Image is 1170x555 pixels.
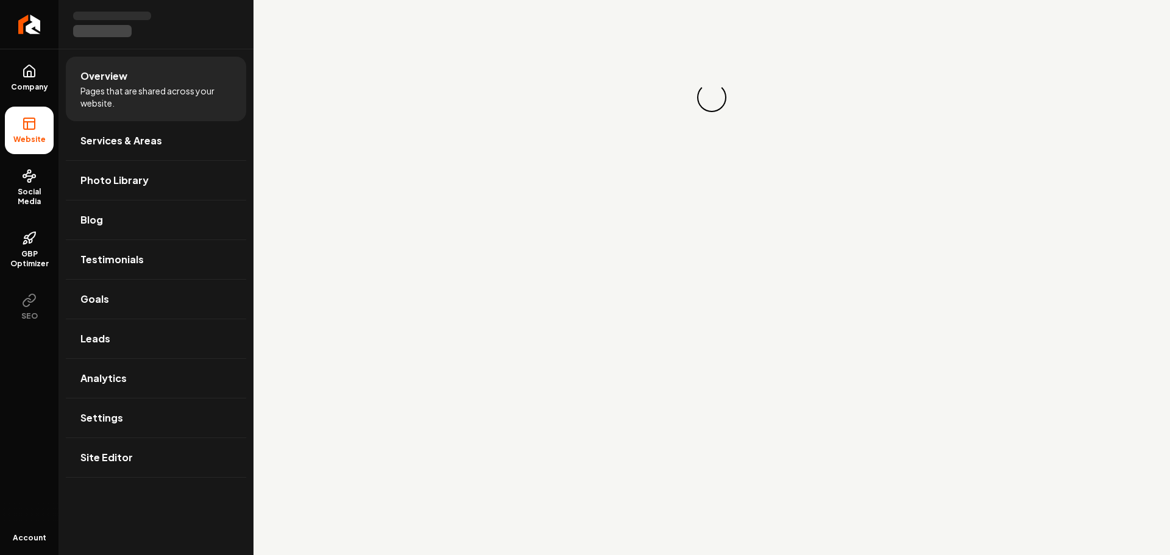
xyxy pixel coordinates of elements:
span: Website [9,135,51,144]
span: Blog [80,213,103,227]
a: Settings [66,398,246,437]
span: GBP Optimizer [5,249,54,269]
span: SEO [16,311,43,321]
span: Goals [80,292,109,306]
img: Rebolt Logo [18,15,41,34]
a: Goals [66,280,246,319]
span: Site Editor [80,450,133,465]
a: Site Editor [66,438,246,477]
a: Services & Areas [66,121,246,160]
span: Analytics [80,371,127,386]
a: Company [5,54,54,102]
span: Overview [80,69,127,83]
span: Social Media [5,187,54,207]
span: Pages that are shared across your website. [80,85,232,109]
span: Services & Areas [80,133,162,148]
button: SEO [5,283,54,331]
a: Photo Library [66,161,246,200]
span: Leads [80,331,110,346]
span: Account [13,533,46,543]
span: Photo Library [80,173,149,188]
span: Company [6,82,53,92]
a: Testimonials [66,240,246,279]
a: Blog [66,200,246,239]
a: GBP Optimizer [5,221,54,278]
span: Testimonials [80,252,144,267]
a: Social Media [5,159,54,216]
a: Leads [66,319,246,358]
span: Settings [80,411,123,425]
a: Analytics [66,359,246,398]
div: Loading [695,80,729,115]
